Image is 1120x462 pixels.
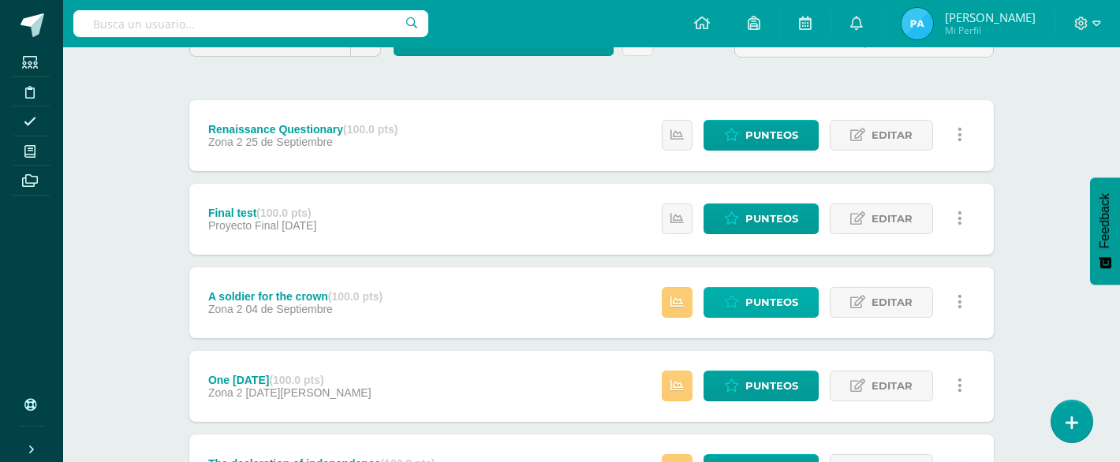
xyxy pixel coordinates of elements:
[902,8,933,39] img: 0f995d38a2ac4800dac857d5b8ee16be.png
[872,121,913,150] span: Editar
[872,288,913,317] span: Editar
[208,136,243,148] span: Zona 2
[704,120,819,151] a: Punteos
[745,204,798,233] span: Punteos
[282,219,316,232] span: [DATE]
[745,121,798,150] span: Punteos
[208,386,243,399] span: Zona 2
[1098,193,1112,248] span: Feedback
[704,371,819,401] a: Punteos
[245,136,333,148] span: 25 de Septiembre
[245,386,371,399] span: [DATE][PERSON_NAME]
[945,24,1036,37] span: Mi Perfil
[208,207,316,219] div: Final test
[245,303,333,315] span: 04 de Septiembre
[1090,177,1120,285] button: Feedback - Mostrar encuesta
[208,123,398,136] div: Renaissance Questionary
[208,303,243,315] span: Zona 2
[256,207,311,219] strong: (100.0 pts)
[208,374,371,386] div: One [DATE]
[745,371,798,401] span: Punteos
[328,290,383,303] strong: (100.0 pts)
[872,204,913,233] span: Editar
[945,9,1036,25] span: [PERSON_NAME]
[745,288,798,317] span: Punteos
[208,290,383,303] div: A soldier for the crown
[872,371,913,401] span: Editar
[73,10,428,37] input: Busca un usuario...
[704,287,819,318] a: Punteos
[704,203,819,234] a: Punteos
[343,123,398,136] strong: (100.0 pts)
[269,374,323,386] strong: (100.0 pts)
[208,219,278,232] span: Proyecto Final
